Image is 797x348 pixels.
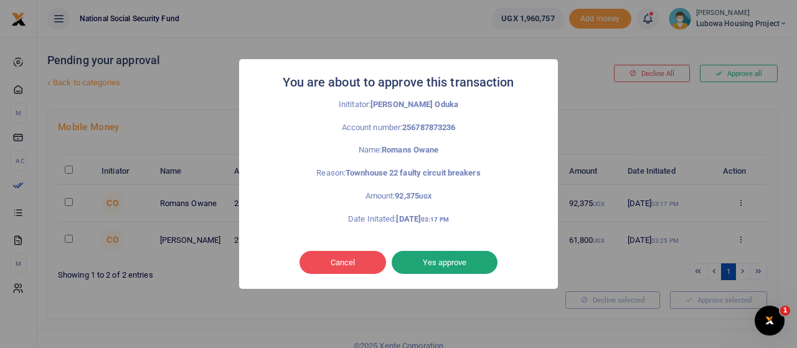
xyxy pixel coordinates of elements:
[266,213,531,226] p: Date Initated:
[266,190,531,203] p: Amount:
[419,193,432,200] small: UGX
[370,100,458,109] strong: [PERSON_NAME] Oduka
[266,121,531,134] p: Account number:
[402,123,455,132] strong: 256787873236
[346,168,481,177] strong: Townhouse 22 faulty circuit breakers
[780,306,790,316] span: 1
[392,251,498,275] button: Yes approve
[396,214,448,223] strong: [DATE]
[266,167,531,180] p: Reason:
[299,251,386,275] button: Cancel
[395,191,432,200] strong: 92,375
[421,216,449,223] small: 03:17 PM
[755,306,785,336] iframe: Intercom live chat
[266,144,531,157] p: Name:
[266,98,531,111] p: Inititator:
[382,145,438,154] strong: Romans Owane
[283,72,514,93] h2: You are about to approve this transaction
